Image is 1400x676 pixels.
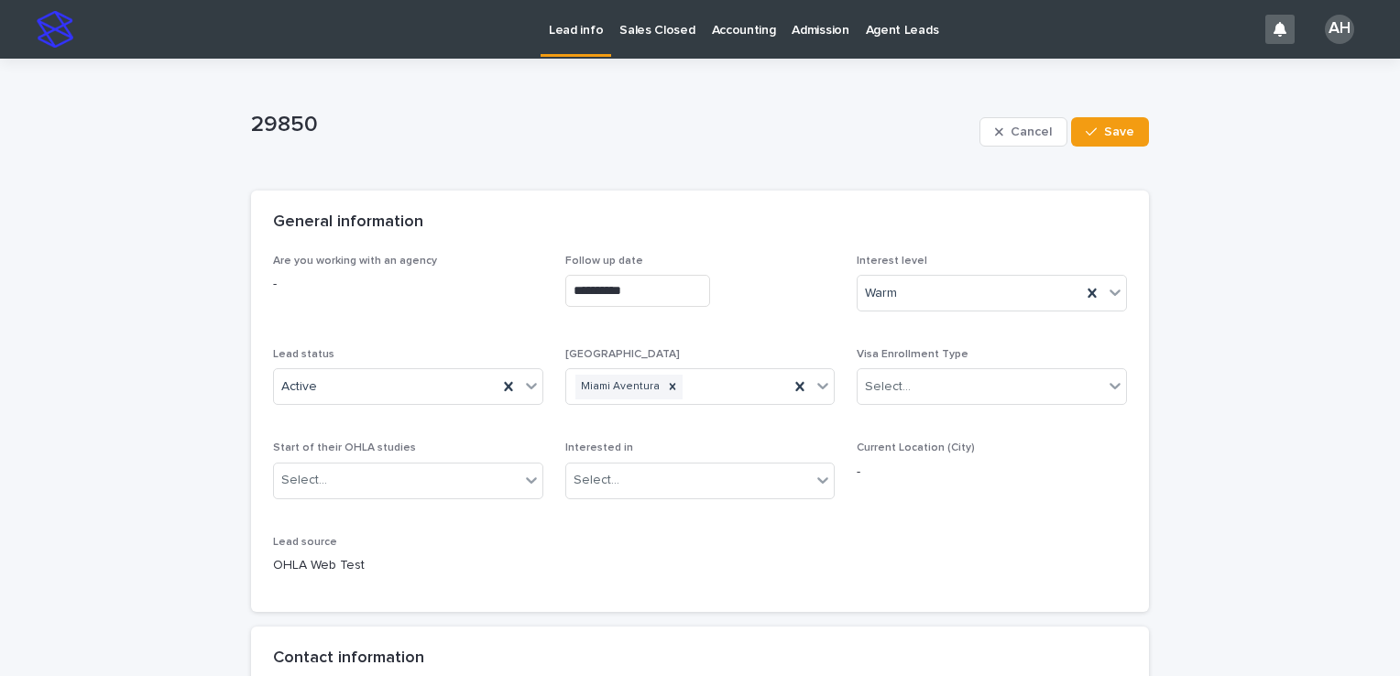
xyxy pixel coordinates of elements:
span: Start of their OHLA studies [273,442,416,453]
p: 29850 [251,112,972,138]
span: Follow up date [565,256,643,267]
img: stacker-logo-s-only.png [37,11,73,48]
p: - [273,275,543,294]
button: Cancel [979,117,1067,147]
button: Save [1071,117,1149,147]
span: Lead source [273,537,337,548]
span: Lead status [273,349,334,360]
div: Select... [281,471,327,490]
span: Cancel [1011,125,1052,138]
span: Current Location (City) [857,442,975,453]
span: [GEOGRAPHIC_DATA] [565,349,680,360]
div: Miami Aventura [575,375,662,399]
span: Active [281,377,317,397]
div: Select... [865,377,911,397]
span: Are you working with an agency [273,256,437,267]
span: Visa Enrollment Type [857,349,968,360]
span: Interest level [857,256,927,267]
span: Save [1104,125,1134,138]
div: AH [1325,15,1354,44]
span: Warm [865,284,897,303]
h2: General information [273,213,423,233]
div: Select... [574,471,619,490]
p: - [857,463,1127,482]
p: OHLA Web Test [273,556,543,575]
h2: Contact information [273,649,424,669]
span: Interested in [565,442,633,453]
